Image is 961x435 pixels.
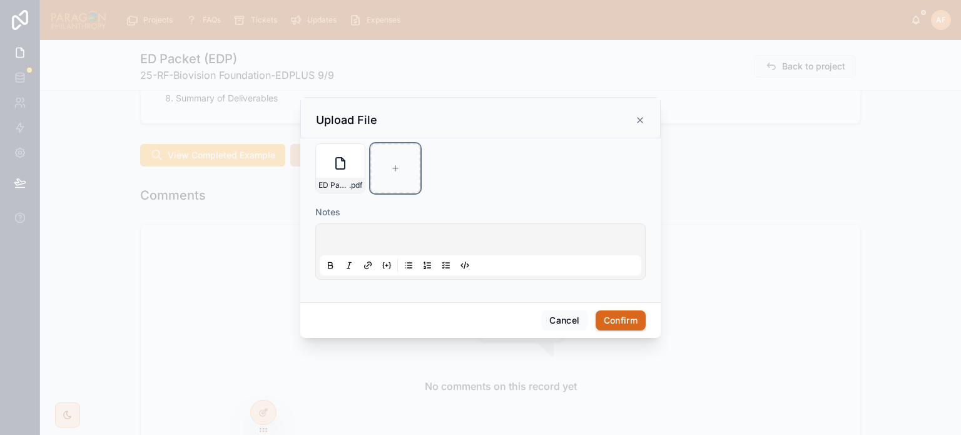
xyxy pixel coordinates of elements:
[541,310,587,330] button: Cancel
[349,180,362,190] span: .pdf
[316,113,377,128] h3: Upload File
[596,310,646,330] button: Confirm
[318,180,349,190] span: ED Packet - Biovision
[315,207,340,217] span: Notes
